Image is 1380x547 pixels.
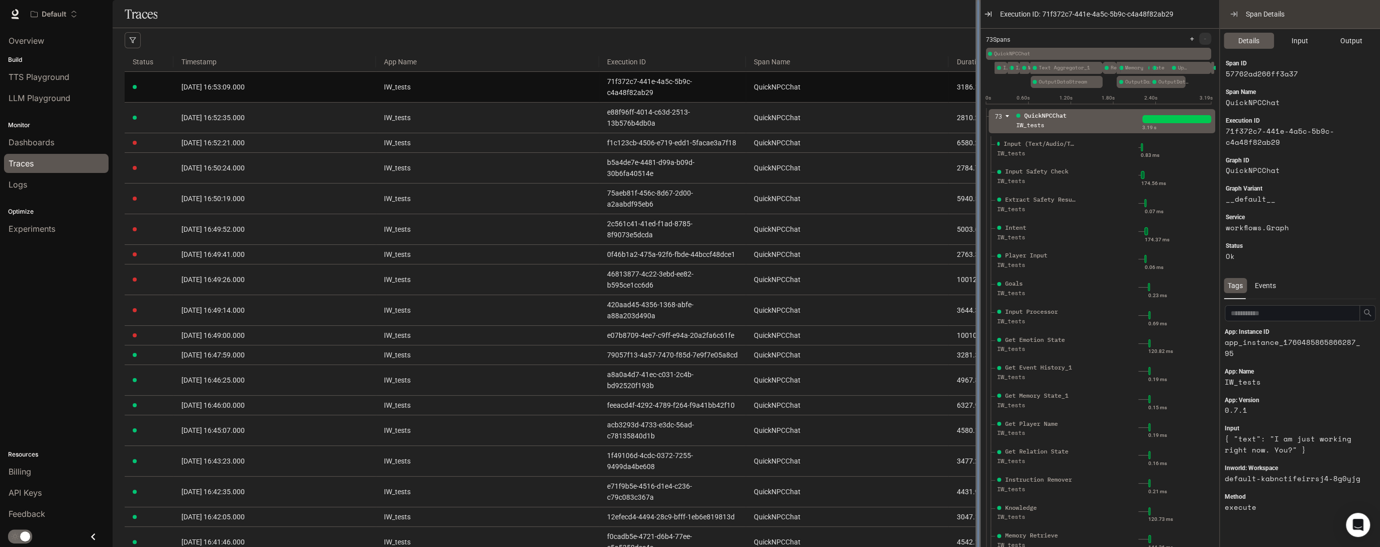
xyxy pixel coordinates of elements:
div: QuickNPCChat [986,48,1211,60]
a: 5940.57ms [956,193,1062,204]
a: 3281.39ms [956,349,1062,360]
div: Input Processor IW_tests [995,307,1077,332]
button: Input [1275,33,1325,49]
a: QuickNPCChat [754,425,940,436]
a: 10012.19ms [956,274,1062,285]
a: 79057f13-4a57-7470-f85d-7e9f7e05a8cd [607,349,738,360]
div: Goals IW_tests [995,279,1077,304]
div: IW_tests [997,428,1077,438]
div: IW_tests [1016,121,1097,130]
div: IW_tests [997,205,1077,214]
a: IW_tests [384,162,591,173]
a: IW_tests [384,375,591,386]
div: Input (Text/Audio/Trigger/Action) [995,62,998,74]
a: 2784.73ms [956,162,1062,173]
div: Get Emotion State [1005,335,1065,345]
button: Execution ID:71f372c7-441e-4a5c-5b9c-c4a48f82ab29 [996,6,1190,22]
a: IW_tests [384,224,591,235]
span: Status [125,48,173,75]
span: App Name [376,48,599,75]
a: QuickNPCChat [754,400,940,411]
span: Status [1226,241,1243,251]
span: OutputDataStream [1039,78,1103,86]
div: Memory Retrieve [1020,62,1030,74]
div: Get Event History_1 IW_tests [995,363,1077,388]
div: IW_tests [997,401,1077,410]
article: 2763.31 ms [956,249,1062,260]
div: Dialog Prompt [1030,62,1033,74]
span: [DATE] 16:49:00.000 [181,331,245,339]
div: Input Processor [1005,307,1058,317]
a: e71f9b5e-4516-d1e4-c236-c79c083c367a [607,481,738,503]
div: Get Memory State_1 [1005,391,1068,401]
a: e07b8709-4ee7-c9ff-e94a-20a2fa6c61fe [607,330,738,341]
div: Input Safety Check [1005,167,1068,176]
a: IW_tests [384,305,591,316]
article: QuickNPCChat [1226,165,1362,176]
article: QuickNPCChat [1226,97,1362,108]
a: [DATE] 16:46:25.000 [181,375,368,386]
div: IW_tests [997,233,1077,242]
a: QuickNPCChat [754,305,940,316]
span: [DATE] 16:50:19.000 [181,195,245,203]
span: QuickNPCChat [994,50,1211,58]
div: 3.19 s [1142,124,1156,132]
article: 3644.31 ms [956,305,1062,316]
div: IW_tests [997,512,1077,522]
a: [DATE] 16:50:19.000 [181,193,368,204]
a: QuickNPCChat [754,81,940,93]
article: 4580.17 ms [956,425,1062,436]
div: Input Safety Check IW_tests [995,167,1077,192]
a: 420aad45-4356-1368-abfe-a88a203d490a [607,299,738,321]
span: [DATE] 16:53:09.000 [181,83,245,91]
a: IW_tests [384,193,591,204]
a: IW_tests [384,349,591,360]
span: Inworld: Workspace [1225,464,1278,473]
span: Execution ID [1226,116,1260,126]
div: Get Player Name IW_tests [995,419,1077,444]
a: [DATE] 16:49:41.000 [181,249,368,260]
div: IW_tests [997,485,1077,494]
div: Save Memory [1211,62,1214,74]
a: [DATE] 16:49:52.000 [181,224,368,235]
a: 3644.31ms [956,305,1062,316]
h1: Traces [125,4,157,24]
div: LLMResponse To Text [1170,62,1173,74]
text: 0s [985,95,991,101]
div: OutputDataStream [1117,76,1150,88]
a: 12efecd4-4494-28c9-bfff-1eb6e819813d [607,511,738,522]
span: App: Version [1225,396,1259,405]
article: workflows.Graph [1226,222,1362,233]
div: 0.21 ms [1148,488,1167,496]
div: Update Emotion State [1146,62,1150,74]
a: QuickNPCChat [754,330,940,341]
div: 120.82 ms [1148,347,1173,355]
span: Text Aggregator_1 [1039,64,1103,72]
span: 71f372c7-441e-4a5c-5b9c-c4a48f82ab29 [1042,9,1173,20]
div: 0.23 ms [1148,292,1166,300]
div: Input Safety Check [995,62,1008,74]
article: 3281.39 ms [956,349,1062,360]
article: 6327.92 ms [956,400,1062,411]
span: [DATE] 16:52:21.000 [181,139,245,147]
div: Text Aggregator_1 [1031,62,1103,74]
article: 2810.27 ms [956,112,1062,123]
div: Goals [1020,62,1023,74]
div: IW_tests [997,260,1077,270]
div: Intent IW_tests [995,223,1077,248]
a: IW_tests [384,330,591,341]
button: Output [1326,33,1376,49]
div: Memory Update [1117,62,1211,74]
div: Text Stream Safety [1117,62,1120,74]
div: Tags [1224,278,1247,293]
a: 3047.19ms [956,511,1062,522]
div: Get Player Name [1005,419,1058,429]
div: Get Relation State IW_tests [995,447,1077,472]
a: [DATE] 16:50:24.000 [181,162,368,173]
a: a8a0a4d7-41ec-c031-2c4b-bd92520f193b [607,369,738,391]
div: Extract Safety Result [1005,195,1077,205]
div: Knowledge IW_tests [995,503,1077,528]
a: [DATE] 16:45:07.000 [181,425,368,436]
span: Span Name [1226,87,1256,97]
article: 57762ad266ff3a37 [1226,68,1362,79]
